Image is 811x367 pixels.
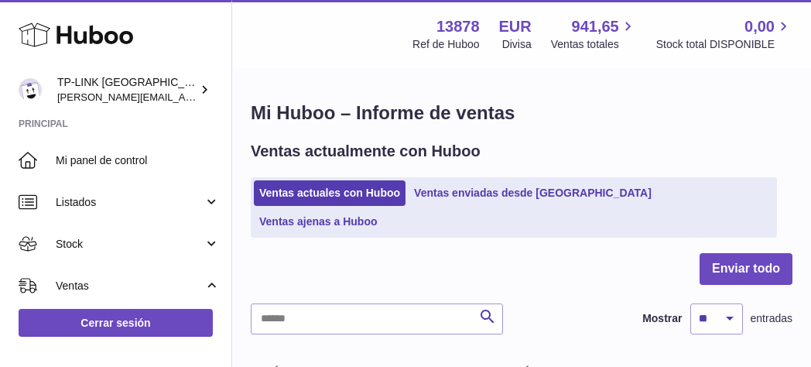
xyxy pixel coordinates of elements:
[409,180,657,206] a: Ventas enviadas desde [GEOGRAPHIC_DATA]
[412,37,479,52] div: Ref de Huboo
[57,75,197,105] div: TP-LINK [GEOGRAPHIC_DATA], SOCIEDAD LIMITADA
[254,180,405,206] a: Ventas actuales con Huboo
[56,153,220,168] span: Mi panel de control
[751,311,792,326] span: entradas
[19,309,213,337] a: Cerrar sesión
[436,16,480,37] strong: 13878
[700,253,792,285] button: Enviar todo
[254,209,383,235] a: Ventas ajenas a Huboo
[551,16,637,52] a: 941,65 Ventas totales
[502,37,532,52] div: Divisa
[56,237,204,252] span: Stock
[551,37,637,52] span: Ventas totales
[656,37,792,52] span: Stock total DISPONIBLE
[57,91,310,103] span: [PERSON_NAME][EMAIL_ADDRESS][DOMAIN_NAME]
[744,16,775,37] span: 0,00
[656,16,792,52] a: 0,00 Stock total DISPONIBLE
[642,311,682,326] label: Mostrar
[499,16,532,37] strong: EUR
[572,16,619,37] span: 941,65
[251,141,481,162] h2: Ventas actualmente con Huboo
[251,101,792,125] h1: Mi Huboo – Informe de ventas
[56,279,204,293] span: Ventas
[19,78,42,101] img: celia.yan@tp-link.com
[56,195,204,210] span: Listados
